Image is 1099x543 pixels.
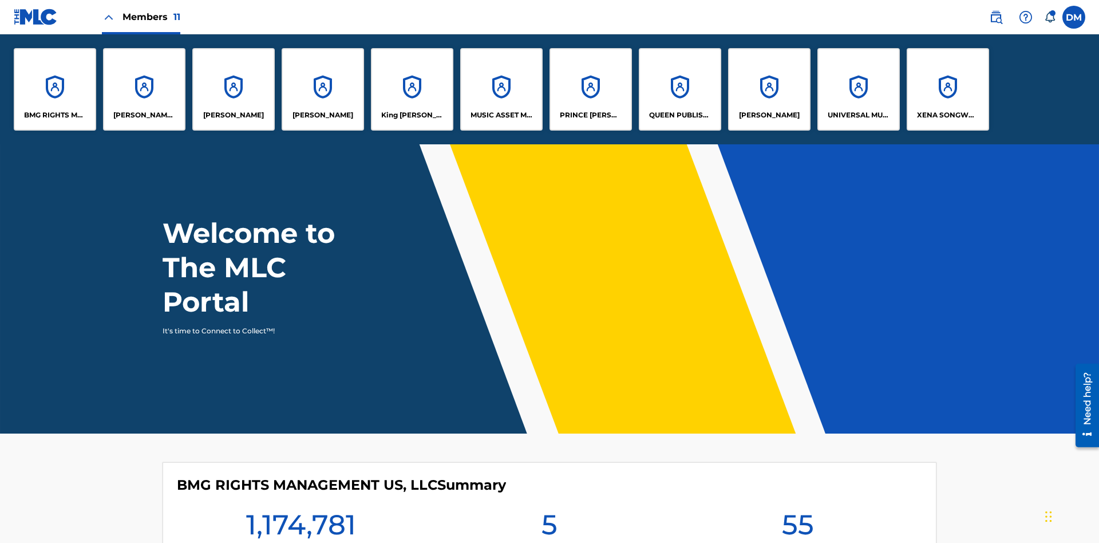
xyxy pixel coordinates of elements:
[817,48,900,131] a: AccountsUNIVERSAL MUSIC PUB GROUP
[173,11,180,22] span: 11
[203,110,264,120] p: ELVIS COSTELLO
[163,326,361,336] p: It's time to Connect to Collect™!
[1014,6,1037,29] div: Help
[1042,488,1099,543] iframe: Chat Widget
[639,48,721,131] a: AccountsQUEEN PUBLISHA
[14,48,96,131] a: AccountsBMG RIGHTS MANAGEMENT US, LLC
[739,110,800,120] p: RONALD MCTESTERSON
[1044,11,1055,23] div: Notifications
[282,48,364,131] a: Accounts[PERSON_NAME]
[989,10,1003,24] img: search
[177,477,506,494] h4: BMG RIGHTS MANAGEMENT US, LLC
[122,10,180,23] span: Members
[163,216,377,319] h1: Welcome to The MLC Portal
[649,110,711,120] p: QUEEN PUBLISHA
[471,110,533,120] p: MUSIC ASSET MANAGEMENT (MAM)
[113,110,176,120] p: CLEO SONGWRITER
[917,110,979,120] p: XENA SONGWRITER
[371,48,453,131] a: AccountsKing [PERSON_NAME]
[14,9,58,25] img: MLC Logo
[192,48,275,131] a: Accounts[PERSON_NAME]
[24,110,86,120] p: BMG RIGHTS MANAGEMENT US, LLC
[1067,359,1099,453] iframe: Resource Center
[1019,10,1033,24] img: help
[460,48,543,131] a: AccountsMUSIC ASSET MANAGEMENT (MAM)
[102,10,116,24] img: Close
[907,48,989,131] a: AccountsXENA SONGWRITER
[560,110,622,120] p: PRINCE MCTESTERSON
[103,48,185,131] a: Accounts[PERSON_NAME] SONGWRITER
[728,48,811,131] a: Accounts[PERSON_NAME]
[985,6,1007,29] a: Public Search
[828,110,890,120] p: UNIVERSAL MUSIC PUB GROUP
[292,110,353,120] p: EYAMA MCSINGER
[1062,6,1085,29] div: User Menu
[1045,499,1052,534] div: Drag
[549,48,632,131] a: AccountsPRINCE [PERSON_NAME]
[381,110,444,120] p: King McTesterson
